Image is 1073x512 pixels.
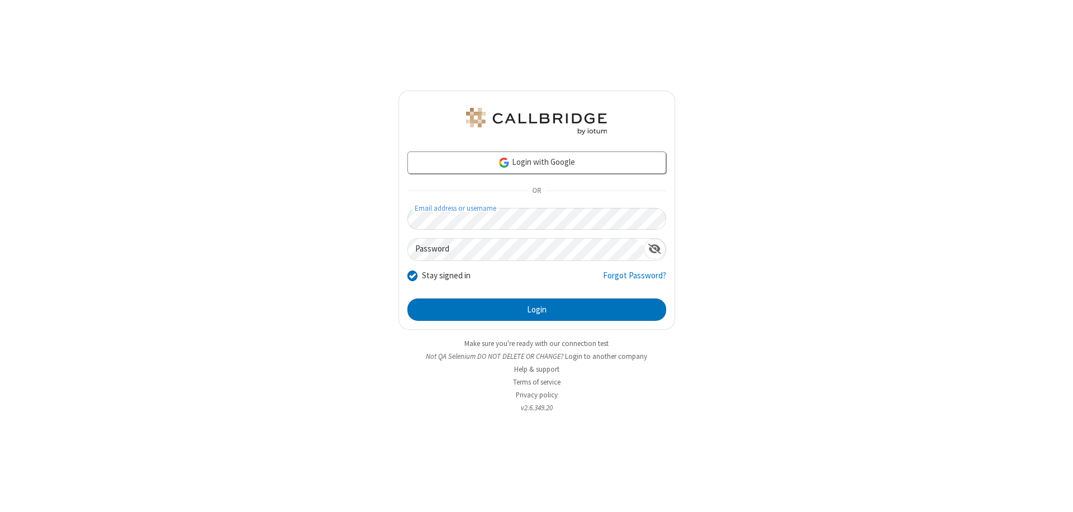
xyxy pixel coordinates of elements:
img: google-icon.png [498,157,510,169]
input: Email address or username [407,208,666,230]
li: Not QA Selenium DO NOT DELETE OR CHANGE? [398,351,675,362]
button: Login to another company [565,351,647,362]
a: Privacy policy [516,390,558,400]
span: OR [528,183,545,199]
input: Password [408,239,644,260]
a: Forgot Password? [603,269,666,291]
button: Login [407,298,666,321]
a: Make sure you're ready with our connection test [464,339,609,348]
div: Show password [644,239,666,259]
img: QA Selenium DO NOT DELETE OR CHANGE [464,108,609,135]
label: Stay signed in [422,269,471,282]
li: v2.6.349.20 [398,402,675,413]
a: Help & support [514,364,559,374]
a: Terms of service [513,377,561,387]
a: Login with Google [407,151,666,174]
